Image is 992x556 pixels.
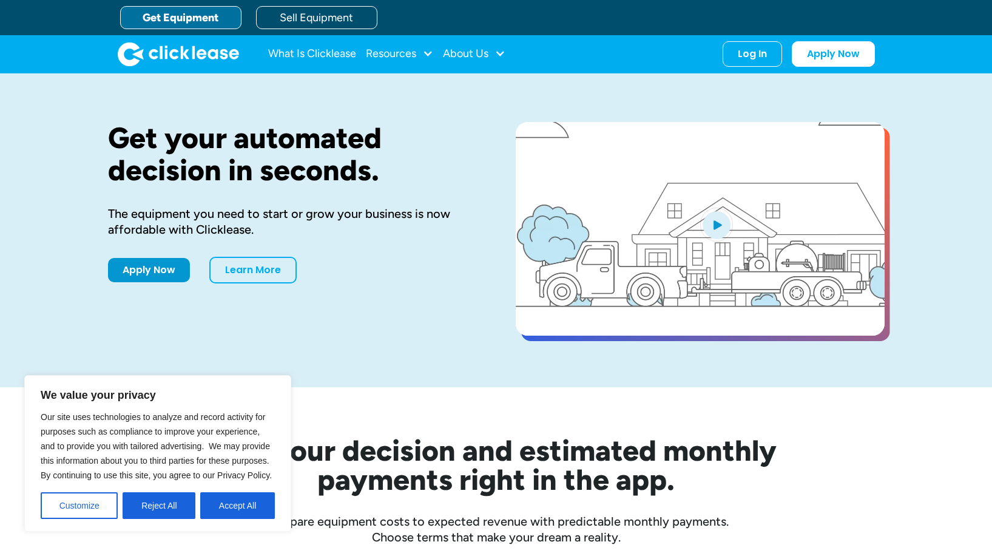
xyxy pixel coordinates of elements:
div: Log In [738,48,767,60]
div: Resources [366,42,433,66]
div: Compare equipment costs to expected revenue with predictable monthly payments. Choose terms that ... [108,514,885,545]
button: Customize [41,492,118,519]
img: Blue play button logo on a light blue circular background [700,208,733,242]
img: Clicklease logo [118,42,239,66]
a: open lightbox [516,122,885,336]
div: The equipment you need to start or grow your business is now affordable with Clicklease. [108,206,477,237]
h1: Get your automated decision in seconds. [108,122,477,186]
a: home [118,42,239,66]
div: We value your privacy [24,375,291,532]
p: We value your privacy [41,388,275,402]
div: About Us [443,42,505,66]
a: What Is Clicklease [268,42,356,66]
a: Learn More [209,257,297,283]
a: Apply Now [108,258,190,282]
button: Accept All [200,492,275,519]
a: Apply Now [792,41,875,67]
button: Reject All [123,492,195,519]
h2: See your decision and estimated monthly payments right in the app. [157,436,836,494]
a: Get Equipment [120,6,241,29]
span: Our site uses technologies to analyze and record activity for purposes such as compliance to impr... [41,412,272,480]
a: Sell Equipment [256,6,377,29]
